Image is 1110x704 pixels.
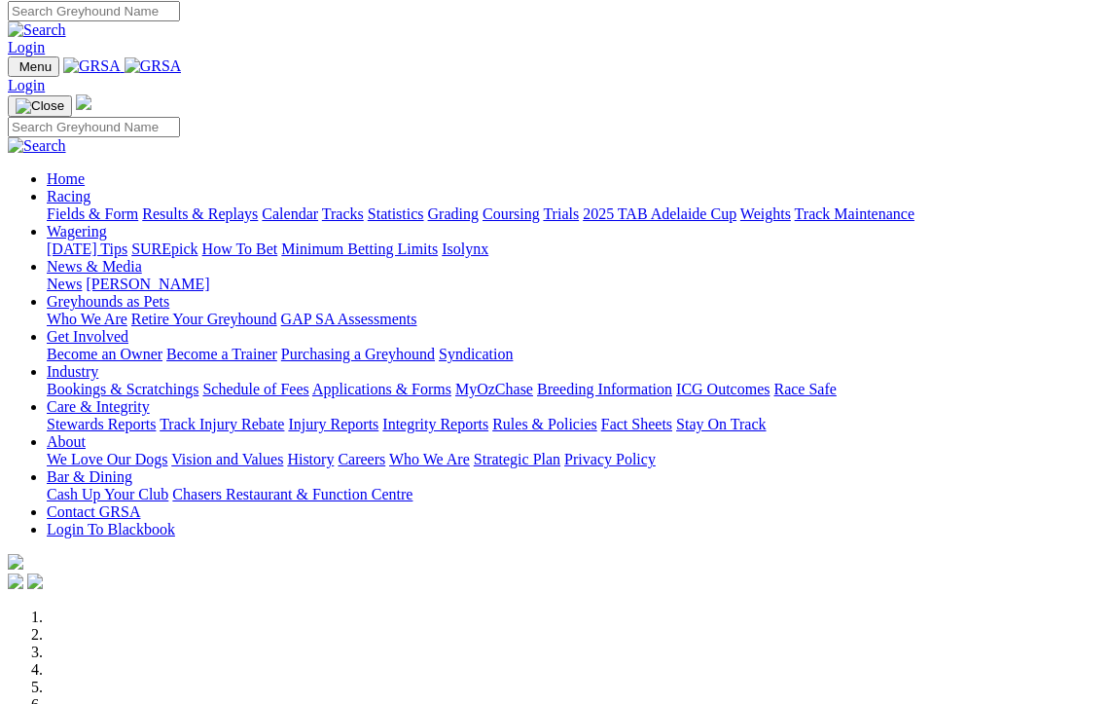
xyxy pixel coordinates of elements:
a: Fields & Form [47,205,138,222]
a: Greyhounds as Pets [47,293,169,310]
img: twitter.svg [27,574,43,589]
a: Stay On Track [676,416,766,432]
div: About [47,451,1102,468]
a: Bookings & Scratchings [47,381,198,397]
a: Purchasing a Greyhound [281,346,435,362]
a: Wagering [47,223,107,240]
input: Search [8,1,180,21]
a: Privacy Policy [564,451,656,467]
div: Get Involved [47,346,1102,363]
a: Results & Replays [142,205,258,222]
div: Racing [47,205,1102,223]
a: Stewards Reports [47,416,156,432]
a: Who We Are [389,451,470,467]
img: Search [8,137,66,155]
a: History [287,451,334,467]
img: logo-grsa-white.png [76,94,91,110]
a: 2025 TAB Adelaide Cup [583,205,736,222]
a: We Love Our Dogs [47,451,167,467]
img: logo-grsa-white.png [8,554,23,570]
img: GRSA [125,57,182,75]
a: How To Bet [202,241,278,257]
a: Grading [428,205,479,222]
a: Coursing [483,205,540,222]
a: Weights [740,205,791,222]
input: Search [8,117,180,137]
img: facebook.svg [8,574,23,589]
a: News & Media [47,258,142,275]
a: GAP SA Assessments [281,311,417,327]
a: [PERSON_NAME] [86,276,209,292]
a: Track Injury Rebate [160,416,284,432]
button: Toggle navigation [8,56,59,77]
a: Retire Your Greyhound [131,311,277,327]
a: Fact Sheets [601,416,672,432]
a: Contact GRSA [47,503,140,520]
a: Bar & Dining [47,468,132,485]
div: News & Media [47,276,1102,293]
div: Greyhounds as Pets [47,311,1102,328]
a: SUREpick [131,241,197,257]
a: Calendar [262,205,318,222]
a: Injury Reports [288,416,378,432]
a: Rules & Policies [492,416,597,432]
a: Applications & Forms [312,381,451,397]
a: Integrity Reports [382,416,488,432]
a: Get Involved [47,328,128,345]
a: Login [8,39,45,56]
a: ICG Outcomes [676,381,770,397]
a: Careers [338,451,385,467]
a: [DATE] Tips [47,241,127,257]
a: Schedule of Fees [202,381,308,397]
span: Menu [19,59,52,74]
a: Breeding Information [537,381,672,397]
img: Close [16,98,64,114]
a: Statistics [368,205,424,222]
a: Vision and Values [171,451,283,467]
a: Who We Are [47,311,127,327]
a: Track Maintenance [795,205,914,222]
a: Trials [543,205,579,222]
a: Become an Owner [47,346,162,362]
div: Industry [47,381,1102,398]
a: Industry [47,363,98,380]
button: Toggle navigation [8,95,72,117]
a: Home [47,170,85,187]
a: Isolynx [442,241,488,257]
a: Login To Blackbook [47,521,175,537]
a: Minimum Betting Limits [281,241,438,257]
a: Syndication [439,346,513,362]
div: Wagering [47,241,1102,258]
a: Become a Trainer [166,346,277,362]
a: Racing [47,188,90,204]
a: Care & Integrity [47,398,150,415]
a: Cash Up Your Club [47,486,168,502]
img: GRSA [63,57,121,75]
a: Chasers Restaurant & Function Centre [172,486,412,502]
img: Search [8,21,66,39]
a: Strategic Plan [474,451,560,467]
a: About [47,433,86,450]
a: MyOzChase [455,381,533,397]
a: Login [8,77,45,93]
a: Race Safe [773,381,836,397]
div: Care & Integrity [47,416,1102,433]
div: Bar & Dining [47,486,1102,503]
a: News [47,276,82,292]
a: Tracks [322,205,364,222]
